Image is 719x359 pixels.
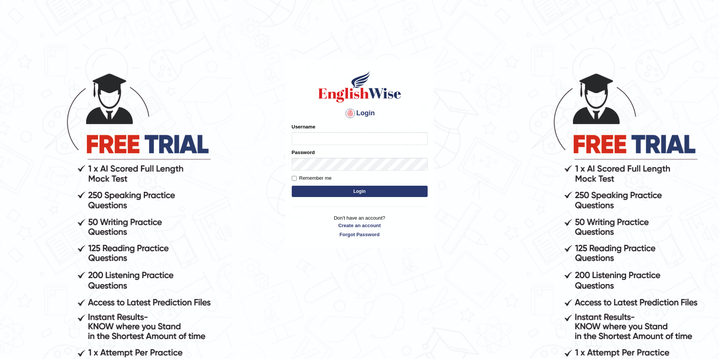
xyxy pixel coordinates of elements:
[292,222,428,229] a: Create an account
[292,123,316,130] label: Username
[292,231,428,238] a: Forgot Password
[292,107,428,119] h4: Login
[292,214,428,238] p: Don't have an account?
[292,174,332,182] label: Remember me
[292,186,428,197] button: Login
[317,70,403,104] img: Logo of English Wise sign in for intelligent practice with AI
[292,176,297,181] input: Remember me
[292,149,315,156] label: Password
